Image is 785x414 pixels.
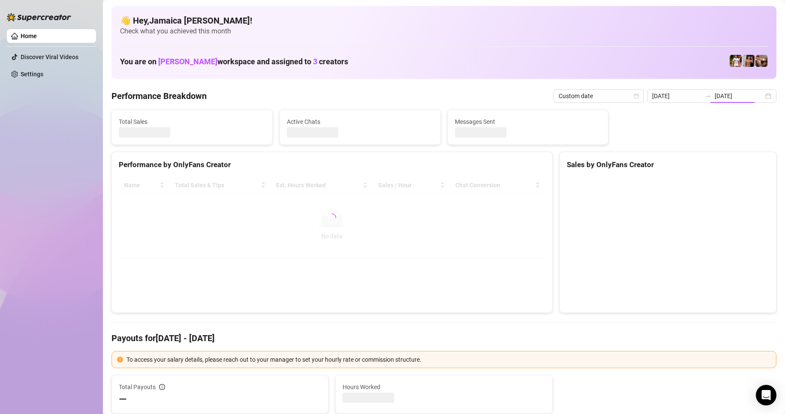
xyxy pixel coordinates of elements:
span: Total Payouts [119,382,156,392]
a: Settings [21,71,43,78]
span: loading [327,213,337,222]
span: Active Chats [287,117,433,126]
img: Osvaldo [755,55,767,67]
a: Home [21,33,37,39]
span: Hours Worked [343,382,545,392]
img: logo-BBDzfeDw.svg [7,13,71,21]
div: Sales by OnlyFans Creator [567,159,769,171]
span: — [119,393,127,406]
h4: 👋 Hey, Jamaica [PERSON_NAME] ! [120,15,768,27]
a: Discover Viral Videos [21,54,78,60]
h4: Payouts for [DATE] - [DATE] [111,332,776,344]
input: Start date [652,91,701,101]
span: Total Sales [119,117,265,126]
div: Open Intercom Messenger [756,385,776,405]
span: Messages Sent [455,117,602,126]
span: swap-right [704,93,711,99]
span: info-circle [159,384,165,390]
span: to [704,93,711,99]
span: [PERSON_NAME] [158,57,217,66]
div: To access your salary details, please reach out to your manager to set your hourly rate or commis... [126,355,771,364]
div: Performance by OnlyFans Creator [119,159,545,171]
span: calendar [634,93,639,99]
span: exclamation-circle [117,357,123,363]
h4: Performance Breakdown [111,90,207,102]
span: Check what you achieved this month [120,27,768,36]
span: 3 [313,57,317,66]
img: Hector [730,55,742,67]
img: Zach [743,55,755,67]
input: End date [715,91,764,101]
span: Custom date [559,90,638,102]
h1: You are on workspace and assigned to creators [120,57,348,66]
